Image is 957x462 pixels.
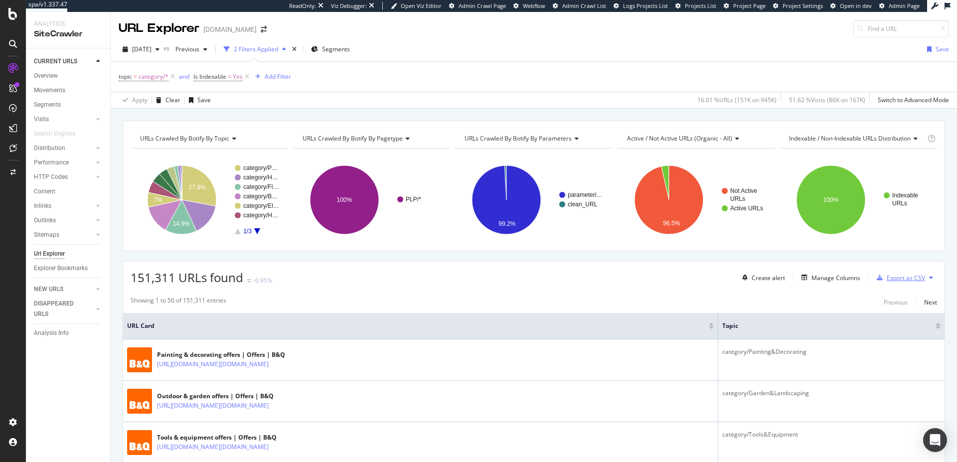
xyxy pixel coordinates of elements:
text: PLP/* [406,196,421,203]
button: Segments [307,41,354,57]
div: and [179,72,189,81]
button: Previous [171,41,211,57]
div: HTTP Codes [34,172,68,182]
div: Manage Columns [811,274,860,282]
text: 27.9% [189,184,206,191]
div: ReadOnly: [289,2,316,10]
span: 151,311 URLs found [131,269,243,286]
button: Apply [119,92,148,108]
a: Webflow [513,2,545,10]
div: Viz Debugger: [331,2,367,10]
a: Project Page [724,2,766,10]
div: Url Explorer [34,249,65,259]
a: Movements [34,85,103,96]
span: Projects List [685,2,716,9]
a: DISAPPEARED URLS [34,299,93,319]
div: SiteCrawler [34,28,102,40]
span: URLs Crawled By Botify By topic [140,134,229,143]
span: Active / Not Active URLs (organic - all) [627,134,732,143]
div: Distribution [34,143,65,154]
div: URL Explorer [119,20,199,37]
img: main image [127,430,152,455]
span: category/* [139,70,168,84]
span: topic [722,321,921,330]
div: Save [197,96,211,104]
span: topic [119,72,132,81]
div: DISAPPEARED URLS [34,299,84,319]
div: Overview [34,71,58,81]
div: CURRENT URLS [34,56,77,67]
div: Next [924,298,937,307]
a: [URL][DOMAIN_NAME][DOMAIN_NAME] [157,401,269,411]
div: Clear [165,96,180,104]
a: Overview [34,71,103,81]
div: A chart. [618,156,774,243]
a: Inlinks [34,201,93,211]
span: Admin Page [889,2,920,9]
div: 2 Filters Applied [234,45,278,53]
span: Logs Projects List [623,2,668,9]
span: Indexable / Non-Indexable URLs distribution [789,134,911,143]
div: [DOMAIN_NAME] [203,24,257,34]
span: Segments [322,45,350,53]
a: Project Settings [773,2,823,10]
a: HTTP Codes [34,172,93,182]
text: category/H… [243,212,278,219]
text: 96.5% [663,220,680,227]
button: Next [924,296,937,308]
a: Open in dev [830,2,872,10]
a: [URL][DOMAIN_NAME][DOMAIN_NAME] [157,442,269,452]
span: URL Card [127,321,706,330]
h4: Indexable / Non-Indexable URLs Distribution [787,131,926,147]
div: Performance [34,157,69,168]
div: A chart. [131,156,287,243]
a: Url Explorer [34,249,103,259]
a: Distribution [34,143,93,154]
span: Admin Crawl Page [459,2,506,9]
text: parameteri… [568,191,602,198]
text: category/P… [243,164,278,171]
div: Segments [34,100,61,110]
div: Showing 1 to 50 of 151,311 entries [131,296,226,308]
button: Previous [884,296,908,308]
text: Indexable [892,192,918,199]
button: Manage Columns [797,272,860,284]
span: Project Page [733,2,766,9]
button: Create alert [738,270,785,286]
div: Sitemaps [34,230,59,240]
text: 99.2% [498,220,515,227]
a: Analysis Info [34,328,103,338]
svg: A chart. [780,156,936,243]
a: Sitemaps [34,230,93,240]
a: NEW URLS [34,284,93,295]
div: Save [936,45,949,53]
button: Add Filter [251,71,291,83]
div: category/Garden&Landscaping [722,389,941,398]
h4: Active / Not Active URLs [625,131,766,147]
text: URLs [892,200,907,207]
a: Admin Page [879,2,920,10]
div: NEW URLS [34,284,63,295]
div: Apply [132,96,148,104]
span: Project Settings [783,2,823,9]
div: Explorer Bookmarks [34,263,88,274]
a: Segments [34,100,103,110]
div: Outdoor & garden offers | Offers | B&Q [157,392,312,401]
div: Tools & equipment offers | Offers | B&Q [157,433,312,442]
input: Find a URL [853,20,949,37]
a: Explorer Bookmarks [34,263,103,274]
button: [DATE] [119,41,163,57]
div: Create alert [752,274,785,282]
button: Switch to Advanced Mode [874,92,949,108]
h4: URLs Crawled By Botify By topic [138,131,279,147]
text: 1/3 [243,228,252,235]
div: Switch to Advanced Mode [878,96,949,104]
text: clean_URL [568,201,598,208]
div: -0.95% [253,276,272,285]
text: 100% [336,196,352,203]
span: Is Indexable [193,72,226,81]
span: = [134,72,137,81]
div: Previous [884,298,908,307]
span: Previous [171,45,199,53]
div: Search Engines [34,129,75,139]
